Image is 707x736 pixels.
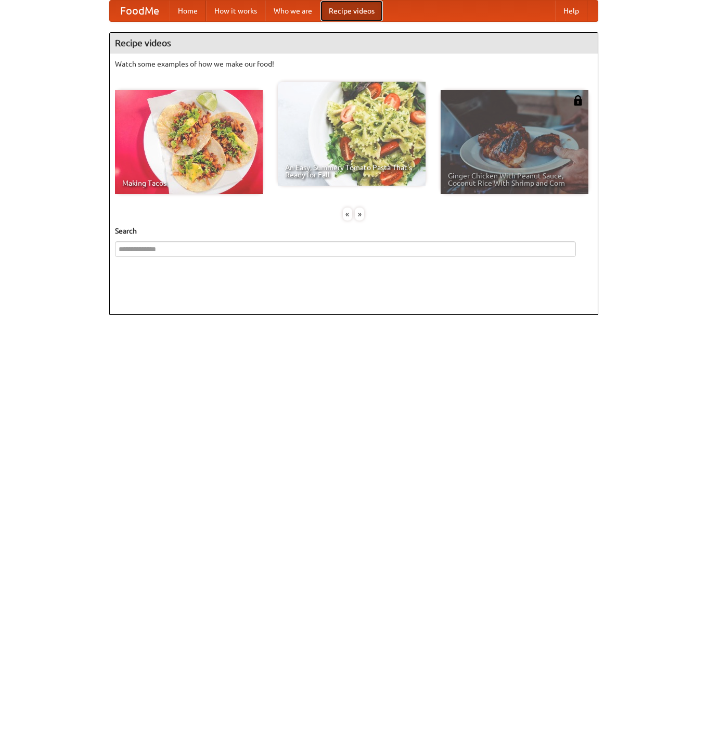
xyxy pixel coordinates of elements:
a: Recipe videos [320,1,383,21]
a: Making Tacos [115,90,263,194]
a: Home [170,1,206,21]
h4: Recipe videos [110,33,598,54]
div: « [343,208,352,221]
p: Watch some examples of how we make our food! [115,59,593,69]
a: An Easy, Summery Tomato Pasta That's Ready for Fall [278,82,426,186]
a: How it works [206,1,265,21]
span: Making Tacos [122,179,255,187]
a: Who we are [265,1,320,21]
span: An Easy, Summery Tomato Pasta That's Ready for Fall [285,164,418,178]
div: » [355,208,364,221]
a: Help [555,1,587,21]
h5: Search [115,226,593,236]
img: 483408.png [573,95,583,106]
a: FoodMe [110,1,170,21]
